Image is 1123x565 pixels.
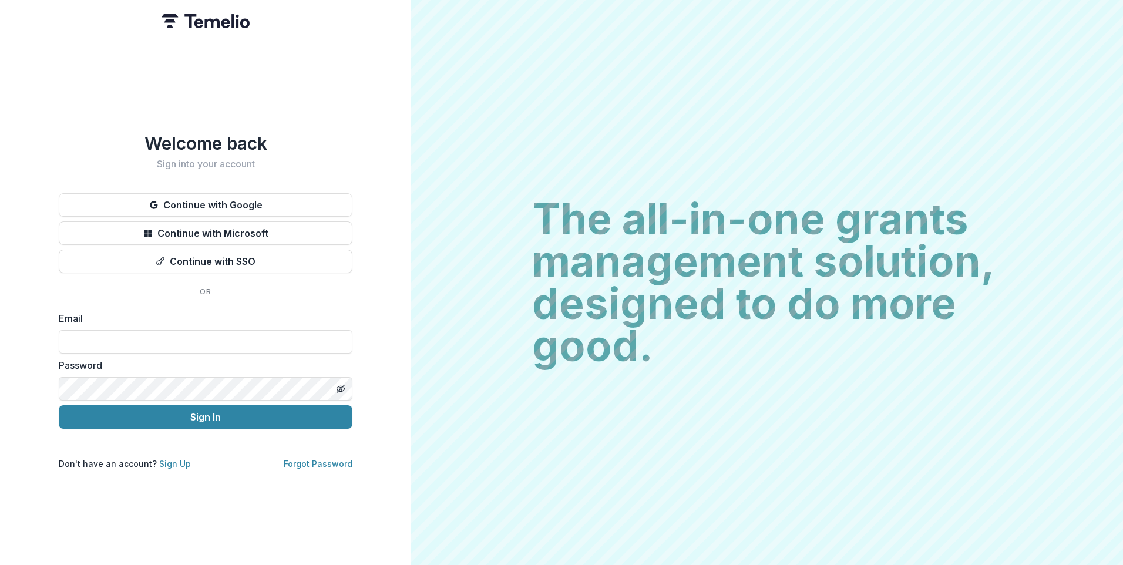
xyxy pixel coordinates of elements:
img: Temelio [162,14,250,28]
button: Sign In [59,405,352,429]
button: Toggle password visibility [331,379,350,398]
button: Continue with Google [59,193,352,217]
button: Continue with SSO [59,250,352,273]
p: Don't have an account? [59,458,191,470]
button: Continue with Microsoft [59,221,352,245]
a: Sign Up [159,459,191,469]
label: Email [59,311,345,325]
label: Password [59,358,345,372]
a: Forgot Password [284,459,352,469]
h1: Welcome back [59,133,352,154]
h2: Sign into your account [59,159,352,170]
